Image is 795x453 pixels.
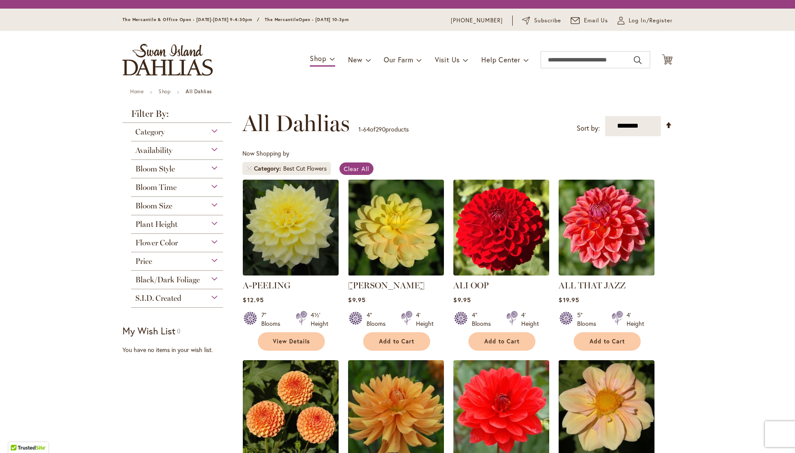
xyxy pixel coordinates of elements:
span: Log In/Register [629,16,673,25]
div: 4½' Height [311,311,328,328]
label: Sort by: [577,120,600,136]
a: Home [130,88,144,95]
span: Subscribe [534,16,561,25]
span: Email Us [584,16,608,25]
div: Best Cut Flowers [283,164,327,173]
a: ALI OOP [453,280,489,291]
span: S.I.D. Created [135,294,181,303]
a: ALI OOP [453,269,549,277]
span: Visit Us [435,55,460,64]
div: 7" Blooms [261,311,285,328]
a: Subscribe [522,16,561,25]
span: $12.95 [243,296,263,304]
span: Price [135,257,152,266]
button: Search [634,53,642,67]
div: 4' Height [627,311,644,328]
div: 4' Height [521,311,539,328]
a: ALL THAT JAZZ [559,269,654,277]
div: 5" Blooms [577,311,601,328]
a: AHOY MATEY [348,269,444,277]
span: 64 [363,125,370,133]
a: A-PEELING [243,280,290,291]
span: Category [135,127,165,137]
strong: All Dahlias [186,88,212,95]
a: A-Peeling [243,269,339,277]
span: Open - [DATE] 10-3pm [299,17,349,22]
strong: Filter By: [122,109,232,123]
a: store logo [122,44,213,76]
iframe: Launch Accessibility Center [6,422,31,447]
img: ALL THAT JAZZ [559,180,654,275]
span: Add to Cart [379,338,414,345]
span: Now Shopping by [242,149,289,157]
strong: My Wish List [122,324,175,337]
a: ALL THAT JAZZ [559,280,626,291]
span: All Dahlias [242,110,350,136]
span: 290 [376,125,385,133]
img: AHOY MATEY [348,180,444,275]
a: Shop [159,88,171,95]
span: Our Farm [384,55,413,64]
span: Category [254,164,283,173]
button: Add to Cart [468,332,535,351]
span: Clear All [344,165,369,173]
a: [PHONE_NUMBER] [451,16,503,25]
span: Bloom Time [135,183,177,192]
span: Flower Color [135,238,178,248]
img: A-Peeling [243,180,339,275]
a: Remove Category Best Cut Flowers [247,166,252,171]
a: [PERSON_NAME] [348,280,425,291]
span: New [348,55,362,64]
a: Clear All [339,162,373,175]
span: Help Center [481,55,520,64]
span: Add to Cart [484,338,520,345]
div: 4' Height [416,311,434,328]
span: Bloom Size [135,201,172,211]
img: ALI OOP [453,180,549,275]
p: - of products [358,122,409,136]
span: $9.95 [453,296,471,304]
span: $9.95 [348,296,365,304]
a: Log In/Register [618,16,673,25]
span: Availability [135,146,172,155]
span: $19.95 [559,296,579,304]
span: Plant Height [135,220,177,229]
a: View Details [258,332,325,351]
a: Email Us [571,16,608,25]
div: 4" Blooms [367,311,391,328]
span: 1 [358,125,361,133]
button: Add to Cart [363,332,430,351]
span: Black/Dark Foliage [135,275,200,285]
span: Bloom Style [135,164,175,174]
div: 4" Blooms [472,311,496,328]
div: You have no items in your wish list. [122,346,237,354]
span: Shop [310,54,327,63]
span: View Details [273,338,310,345]
button: Add to Cart [574,332,641,351]
span: Add to Cart [590,338,625,345]
span: The Mercantile & Office Open - [DATE]-[DATE] 9-4:30pm / The Mercantile [122,17,299,22]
